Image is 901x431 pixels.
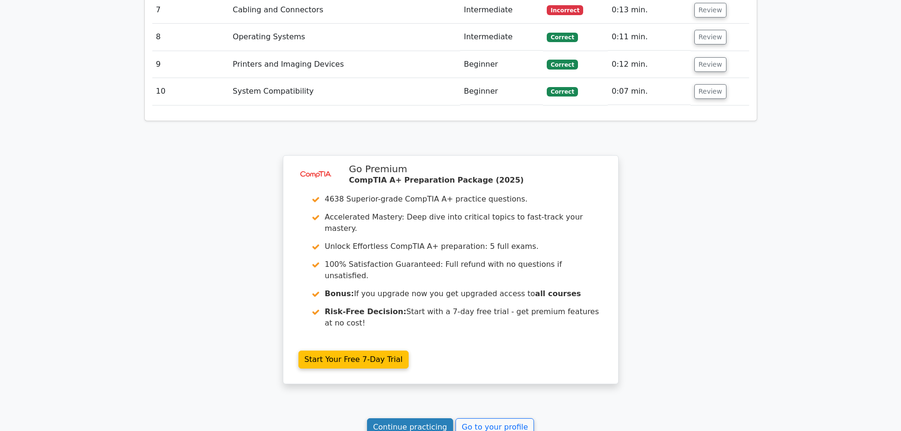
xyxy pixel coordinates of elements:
td: 0:11 min. [608,24,690,51]
td: Beginner [460,51,543,78]
span: Correct [547,87,577,97]
button: Review [694,3,726,18]
td: 0:07 min. [608,78,690,105]
span: Incorrect [547,5,583,15]
span: Correct [547,60,577,69]
td: System Compatibility [229,78,460,105]
button: Review [694,84,726,99]
td: Operating Systems [229,24,460,51]
td: Printers and Imaging Devices [229,51,460,78]
td: 10 [152,78,229,105]
button: Review [694,57,726,72]
a: Start Your Free 7-Day Trial [298,351,409,369]
button: Review [694,30,726,44]
td: 9 [152,51,229,78]
td: 8 [152,24,229,51]
td: Beginner [460,78,543,105]
td: 0:12 min. [608,51,690,78]
span: Correct [547,33,577,42]
td: Intermediate [460,24,543,51]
